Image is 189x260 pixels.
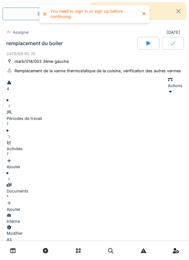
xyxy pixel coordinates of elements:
[167,29,183,35] div: [DATE]
[7,86,14,92] div: 4
[168,77,182,95] div: Actions
[7,51,182,57] div: 0478/68.95.76
[7,158,182,170] div: Ajouter
[7,115,182,121] div: Périodes de travail
[7,194,9,198] sup: 5
[7,170,182,212] summary: Documents5Ajouter
[171,3,186,20] button: Close
[7,224,182,236] div: Modifier
[7,97,182,127] summary: Périodes de travail2
[7,146,182,152] div: Activités
[7,127,182,170] summary: Activités2Ajouter
[7,121,9,125] sup: 2
[7,152,9,155] sup: 2
[50,9,137,19] div: You need to sign in or sign up before continuing.
[91,3,186,19] div: Vous êtes déjà connecté(e).
[6,40,63,46] div: remplacement du boiler
[7,188,182,194] div: Documents
[13,29,28,35] div: Assigné
[37,11,59,17] div: Par jour
[7,237,182,243] div: AS
[7,200,182,212] div: Ajouter
[7,218,182,224] div: Interne
[14,58,69,64] div: marb/014/003 3ème gauche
